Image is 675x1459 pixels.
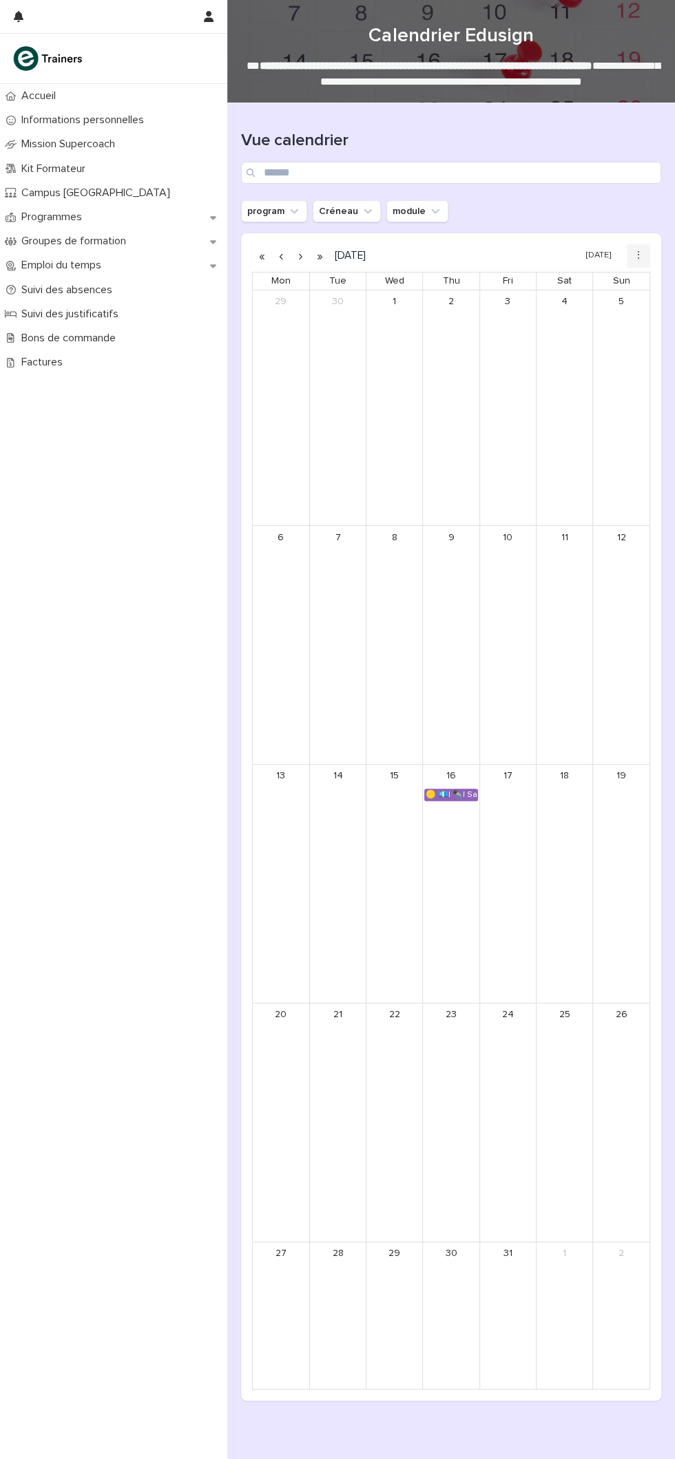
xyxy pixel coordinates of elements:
[16,89,67,103] p: Accueil
[610,765,632,787] a: May 19, 2024
[271,245,291,267] button: Previous month
[326,291,349,313] a: April 30, 2024
[536,764,592,1003] td: May 18, 2024
[610,1004,632,1026] a: May 26, 2024
[610,291,632,313] a: May 5, 2024
[536,1003,592,1242] td: May 25, 2024
[270,765,292,787] a: May 13, 2024
[536,526,592,765] td: May 11, 2024
[16,138,126,151] p: Mission Supercoach
[270,1004,292,1026] a: May 20, 2024
[440,765,462,787] a: May 16, 2024
[382,273,407,290] a: Wednesday
[241,162,661,184] input: Search
[497,1243,519,1265] a: May 31, 2024
[313,200,381,222] button: Créneau
[554,526,576,549] a: May 11, 2024
[269,273,293,290] a: Monday
[366,764,423,1003] td: May 15, 2024
[384,291,406,313] a: May 1, 2024
[479,290,536,526] td: May 3, 2024
[309,1003,366,1242] td: May 21, 2024
[440,1243,462,1265] a: May 30, 2024
[252,245,271,267] button: Previous year
[366,526,423,765] td: May 8, 2024
[326,273,349,290] a: Tuesday
[423,290,479,526] td: May 2, 2024
[554,273,574,290] a: Saturday
[16,356,74,369] p: Factures
[554,1243,576,1265] a: June 1, 2024
[593,764,650,1003] td: May 19, 2024
[439,273,462,290] a: Thursday
[253,526,309,765] td: May 6, 2024
[384,526,406,549] a: May 8, 2024
[536,290,592,526] td: May 4, 2024
[554,1004,576,1026] a: May 25, 2024
[270,291,292,313] a: April 29, 2024
[16,211,93,224] p: Programmes
[16,235,137,248] p: Groupes de formation
[16,308,129,321] p: Suivi des justificatifs
[291,245,310,267] button: Next month
[384,765,406,787] a: May 15, 2024
[326,1004,349,1026] a: May 21, 2024
[497,1004,519,1026] a: May 24, 2024
[270,1243,292,1265] a: May 27, 2024
[309,526,366,765] td: May 7, 2024
[326,765,349,787] a: May 14, 2024
[554,765,576,787] a: May 18, 2024
[384,1004,406,1026] a: May 22, 2024
[309,764,366,1003] td: May 14, 2024
[241,200,307,222] button: program
[16,187,181,200] p: Campus [GEOGRAPHIC_DATA]
[440,291,462,313] a: May 2, 2024
[479,764,536,1003] td: May 17, 2024
[326,526,349,549] a: May 7, 2024
[423,1003,479,1242] td: May 23, 2024
[241,25,661,48] h1: Calendrier Edusign
[497,765,519,787] a: May 17, 2024
[366,290,423,526] td: May 1, 2024
[309,290,366,526] td: April 30, 2024
[610,526,632,549] a: May 12, 2024
[440,526,462,549] a: May 9, 2024
[423,764,479,1003] td: May 16, 2024
[16,259,112,272] p: Emploi du temps
[500,273,516,290] a: Friday
[16,114,155,127] p: Informations personnelles
[16,284,123,297] p: Suivi des absences
[310,245,329,267] button: Next year
[610,273,633,290] a: Sunday
[425,789,477,800] div: 🟡 💶| ✒️| Savoir-être métier - Approche interculturelle
[497,526,519,549] a: May 10, 2024
[16,332,127,345] p: Bons de commande
[479,1003,536,1242] td: May 24, 2024
[253,290,309,526] td: April 29, 2024
[627,244,650,268] button: ⋮
[593,1003,650,1242] td: May 26, 2024
[440,1004,462,1026] a: May 23, 2024
[579,246,618,266] button: [DATE]
[386,200,448,222] button: module
[366,1003,423,1242] td: May 22, 2024
[11,45,87,72] img: K0CqGN7SDeD6s4JG8KQk
[384,1243,406,1265] a: May 29, 2024
[241,131,661,151] h1: Vue calendrier
[554,291,576,313] a: May 4, 2024
[326,1243,349,1265] a: May 28, 2024
[423,526,479,765] td: May 9, 2024
[593,290,650,526] td: May 5, 2024
[610,1243,632,1265] a: June 2, 2024
[479,526,536,765] td: May 10, 2024
[497,291,519,313] a: May 3, 2024
[16,162,96,175] p: Kit Formateur
[253,764,309,1003] td: May 13, 2024
[253,1003,309,1242] td: May 20, 2024
[593,526,650,765] td: May 12, 2024
[329,251,366,261] h2: [DATE]
[270,526,292,549] a: May 6, 2024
